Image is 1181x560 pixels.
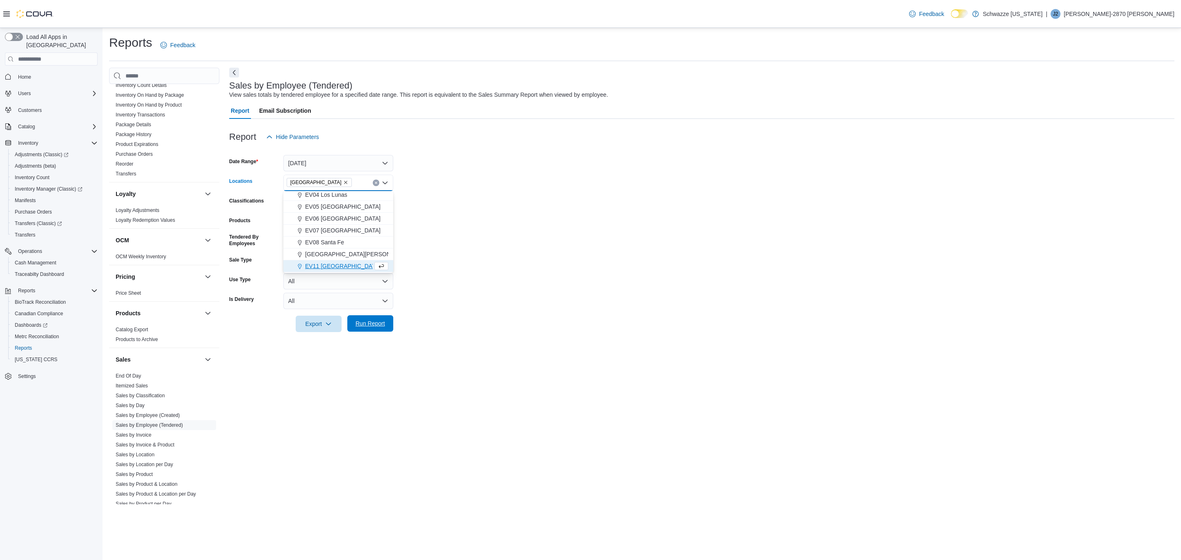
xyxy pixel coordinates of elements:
span: Manifests [15,197,36,204]
label: Is Delivery [229,296,254,303]
button: [GEOGRAPHIC_DATA][PERSON_NAME] [283,248,393,260]
span: Reports [15,345,32,351]
span: Inventory [18,140,38,146]
span: Itemized Sales [116,382,148,389]
a: Inventory Count [11,173,53,182]
div: View sales totals by tendered employee for a specified date range. This report is equivalent to t... [229,91,608,99]
button: Home [2,71,101,82]
span: EV06 [GEOGRAPHIC_DATA] [305,214,381,223]
a: Sales by Product [116,471,153,477]
span: EV04 Los Lunas [305,191,347,199]
a: Price Sheet [116,290,141,296]
a: Sales by Employee (Created) [116,412,180,418]
button: [DATE] [283,155,393,171]
span: Package Details [116,121,151,128]
a: Package Details [116,122,151,127]
span: Sales by Location per Day [116,461,173,468]
a: Loyalty Adjustments [116,207,160,213]
a: Sales by Product per Day [116,501,171,507]
button: Inventory Count [8,172,101,183]
button: Operations [2,246,101,257]
span: J2 [1053,9,1058,19]
span: Customers [18,107,42,114]
span: Canadian Compliance [15,310,63,317]
span: Traceabilty Dashboard [11,269,98,279]
button: EV08 Santa Fe [283,237,393,248]
button: EV13 Montgomery [283,272,393,284]
a: Sales by Classification [116,393,165,398]
span: Traceabilty Dashboard [15,271,64,278]
a: Sales by Invoice & Product [116,442,174,448]
span: BioTrack Reconciliation [15,299,66,305]
button: Sales [116,355,201,364]
label: Locations [229,178,253,184]
span: Sales by Employee (Tendered) [116,422,183,428]
span: EV10 Sunland Park [287,178,352,187]
span: Metrc Reconciliation [15,333,59,340]
button: Purchase Orders [8,206,101,218]
button: EV07 [GEOGRAPHIC_DATA] [283,225,393,237]
span: Settings [18,373,36,380]
label: Date Range [229,158,258,165]
a: Home [15,72,34,82]
span: Reports [15,286,98,296]
button: Close list of options [382,180,388,186]
h3: Sales by Employee (Tendered) [229,81,353,91]
button: Pricing [203,272,213,282]
span: Inventory Manager (Classic) [15,186,82,192]
span: Manifests [11,196,98,205]
span: Adjustments (Classic) [15,151,68,158]
span: Email Subscription [259,102,311,119]
span: Sales by Day [116,402,145,409]
a: Product Expirations [116,141,158,147]
button: Catalog [15,122,38,132]
div: Inventory [109,61,219,182]
button: EV04 Los Lunas [283,189,393,201]
a: Traceabilty Dashboard [11,269,67,279]
a: Adjustments (beta) [11,161,59,171]
div: Pricing [109,288,219,301]
a: Dashboards [11,320,51,330]
a: Products to Archive [116,337,158,342]
span: Run Report [356,319,385,328]
span: Catalog [18,123,35,130]
span: Inventory Count [15,174,50,181]
a: Reorder [116,161,133,167]
span: Users [18,90,31,97]
a: Dashboards [8,319,101,331]
span: Operations [18,248,42,255]
a: Purchase Orders [116,151,153,157]
button: Products [203,308,213,318]
span: [US_STATE] CCRS [15,356,57,363]
a: Sales by Invoice [116,432,151,438]
a: Sales by Location per Day [116,462,173,467]
button: BioTrack Reconciliation [8,296,101,308]
button: Canadian Compliance [8,308,101,319]
span: Purchase Orders [11,207,98,217]
button: Sales [203,355,213,364]
p: Schwazze [US_STATE] [983,9,1043,19]
a: Inventory Transactions [116,112,165,118]
span: Adjustments (beta) [11,161,98,171]
a: Inventory Count Details [116,82,167,88]
span: Sales by Product [116,471,153,478]
button: All [283,293,393,309]
a: Catalog Export [116,327,148,332]
span: Inventory Manager (Classic) [11,184,98,194]
label: Tendered By Employees [229,234,280,247]
span: Transfers (Classic) [15,220,62,227]
a: Sales by Day [116,403,145,408]
span: Home [15,71,98,82]
label: Products [229,217,251,224]
span: Product Expirations [116,141,158,148]
button: Export [296,316,342,332]
h3: Report [229,132,256,142]
nav: Complex example [5,67,98,403]
span: Sales by Product & Location per Day [116,491,196,497]
button: Reports [15,286,39,296]
span: [GEOGRAPHIC_DATA] [290,178,342,187]
a: Transfers [116,171,136,177]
